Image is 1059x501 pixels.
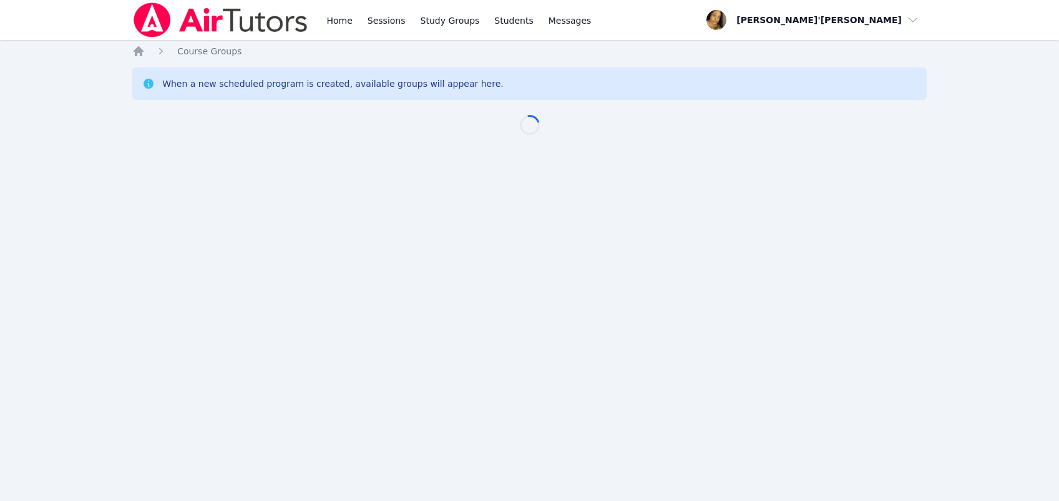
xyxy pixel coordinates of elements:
[132,2,309,37] img: Air Tutors
[177,45,242,57] a: Course Groups
[162,77,504,90] div: When a new scheduled program is created, available groups will appear here.
[177,46,242,56] span: Course Groups
[132,45,927,57] nav: Breadcrumb
[549,14,592,27] span: Messages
